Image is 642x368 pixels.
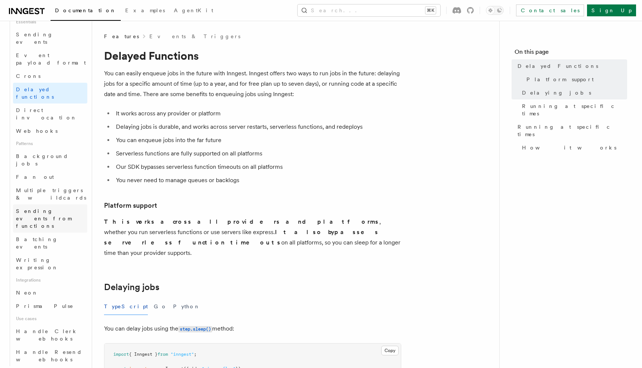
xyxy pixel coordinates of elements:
span: Examples [125,7,165,13]
li: It works across any provider or platform [114,108,401,119]
span: Platform support [526,76,594,83]
a: Delaying jobs [519,86,627,99]
a: Delayed Functions [515,59,627,73]
li: Delaying jobs is durable, and works across server restarts, serverless functions, and redeploys [114,122,401,132]
span: Sending events from functions [16,208,71,229]
li: You can enqueue jobs into the far future [114,135,401,145]
button: Copy [381,346,399,355]
a: Background jobs [13,149,87,170]
a: Direct invocation [13,103,87,124]
a: Webhooks [13,124,87,138]
span: Handle Clerk webhooks [16,328,78,342]
span: Neon [16,290,38,296]
span: Direct invocation [16,107,77,121]
a: Prisma Pulse [13,299,87,313]
span: Sending events [16,32,53,45]
span: Prisma Pulse [16,303,74,309]
a: Handle Clerk webhooks [13,325,87,345]
a: AgentKit [169,2,218,20]
button: TypeScript [104,298,148,315]
p: , whether you run serverless functions or use servers like express. on all platforms, so you can ... [104,217,401,258]
a: Handle Resend webhooks [13,345,87,366]
span: Use cases [13,313,87,325]
span: Essentials [13,16,87,28]
h1: Delayed Functions [104,49,401,62]
a: Running at specific times [515,120,627,141]
span: from [158,352,168,357]
span: Documentation [55,7,116,13]
a: Batching events [13,233,87,253]
a: Multiple triggers & wildcards [13,184,87,204]
span: Handle Resend webhooks [16,349,82,362]
button: Python [173,298,200,315]
li: Our SDK bypasses serverless function timeouts on all platforms [114,162,401,172]
span: Delaying jobs [522,89,591,96]
span: { Inngest } [129,352,158,357]
a: Sending events [13,28,87,49]
span: Writing expression [16,257,58,270]
span: Event payload format [16,52,86,66]
a: Fan out [13,170,87,184]
button: Search...⌘K [298,4,440,16]
span: ; [194,352,197,357]
a: Neon [13,286,87,299]
span: Fan out [16,174,54,180]
span: Delayed Functions [518,62,598,70]
span: Batching events [16,236,58,250]
span: "inngest" [171,352,194,357]
span: Features [104,33,139,40]
span: How it works [522,144,616,151]
a: Examples [121,2,169,20]
span: Integrations [13,274,87,286]
kbd: ⌘K [425,7,436,14]
a: Sending events from functions [13,204,87,233]
a: Contact sales [516,4,584,16]
a: Delayed functions [13,83,87,103]
a: Running at specific times [519,99,627,120]
span: Patterns [13,138,87,149]
a: step.sleep() [178,325,212,332]
a: Crons [13,69,87,83]
div: Events & Triggers [6,3,87,366]
a: How it works [519,141,627,154]
a: Events & Triggers [149,33,240,40]
button: Go [154,298,167,315]
a: Delaying jobs [104,282,159,292]
span: Delayed functions [16,86,54,100]
strong: This works across all providers and platforms [104,218,379,225]
a: Event payload format [13,49,87,69]
span: AgentKit [174,7,213,13]
p: You can delay jobs using the method: [104,323,401,334]
span: Multiple triggers & wildcards [16,187,86,201]
span: Running at specific times [518,123,627,138]
li: Serverless functions are fully supported on all platforms [114,148,401,159]
p: You can easily enqueue jobs in the future with Inngest. Inngest offers two ways to run jobs in th... [104,68,401,99]
a: Platform support [523,73,627,86]
a: Platform support [104,200,157,211]
li: You never need to manage queues or backlogs [114,175,401,185]
span: Running at specific times [522,102,627,117]
span: import [113,352,129,357]
span: Background jobs [16,153,68,167]
button: Toggle dark mode [486,6,504,15]
h4: On this page [515,47,627,59]
a: Sign Up [587,4,636,16]
span: Webhooks [16,128,58,134]
span: Crons [16,73,40,79]
a: Documentation [51,2,121,21]
code: step.sleep() [178,326,212,332]
a: Writing expression [13,253,87,274]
